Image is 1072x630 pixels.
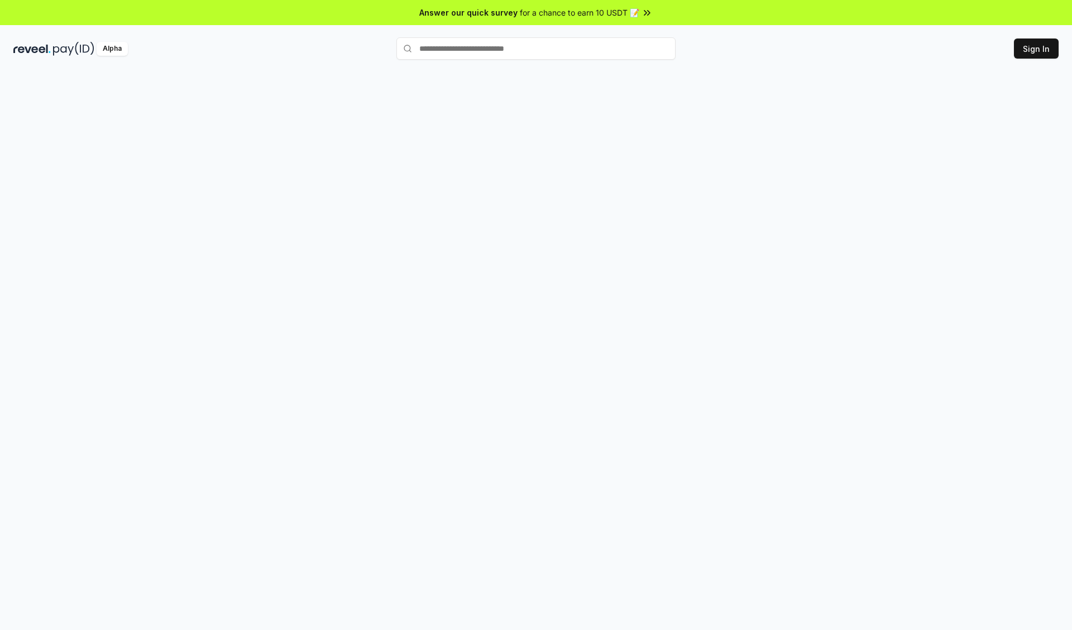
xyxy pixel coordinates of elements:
img: pay_id [53,42,94,56]
span: Answer our quick survey [419,7,518,18]
button: Sign In [1014,39,1059,59]
div: Alpha [97,42,128,56]
img: reveel_dark [13,42,51,56]
span: for a chance to earn 10 USDT 📝 [520,7,639,18]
